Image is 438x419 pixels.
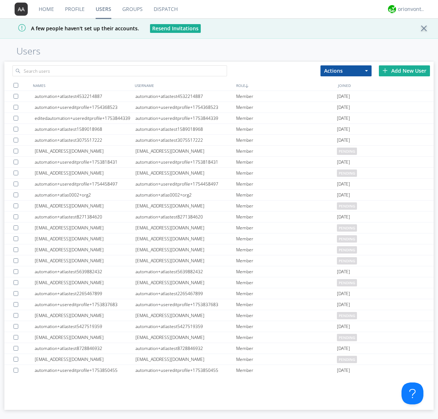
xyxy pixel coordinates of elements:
[135,222,236,233] div: [EMAIL_ADDRESS][DOMAIN_NAME]
[236,233,337,244] div: Member
[236,310,337,321] div: Member
[4,343,434,354] a: automation+atlastest8728846932automation+atlastest8728846932Member[DATE]
[4,266,434,277] a: automation+atlastest5639882432automation+atlastest5639882432Member[DATE]
[35,288,135,299] div: automation+atlastest2265467899
[135,91,236,102] div: automation+atlastest4532214887
[135,190,236,200] div: automation+atlas0002+org2
[135,255,236,266] div: [EMAIL_ADDRESS][DOMAIN_NAME]
[337,135,350,146] span: [DATE]
[135,266,236,277] div: automation+atlastest5639882432
[35,179,135,189] div: automation+usereditprofile+1754458497
[135,310,236,321] div: [EMAIL_ADDRESS][DOMAIN_NAME]
[379,65,430,76] div: Add New User
[236,201,337,211] div: Member
[320,65,372,76] button: Actions
[337,157,350,168] span: [DATE]
[4,201,434,212] a: [EMAIL_ADDRESS][DOMAIN_NAME][EMAIL_ADDRESS][DOMAIN_NAME]Memberpending
[35,91,135,102] div: automation+atlastest4532214887
[337,91,350,102] span: [DATE]
[236,255,337,266] div: Member
[236,299,337,310] div: Member
[337,312,357,319] span: pending
[35,102,135,113] div: automation+usereditprofile+1754368523
[236,91,337,102] div: Member
[135,146,236,156] div: [EMAIL_ADDRESS][DOMAIN_NAME]
[236,321,337,332] div: Member
[135,233,236,244] div: [EMAIL_ADDRESS][DOMAIN_NAME]
[35,168,135,178] div: [EMAIL_ADDRESS][DOMAIN_NAME]
[4,168,434,179] a: [EMAIL_ADDRESS][DOMAIN_NAME][EMAIL_ADDRESS][DOMAIN_NAME]Memberpending
[35,113,135,123] div: editedautomation+usereditprofile+1753844339
[4,233,434,244] a: [EMAIL_ADDRESS][DOMAIN_NAME][EMAIL_ADDRESS][DOMAIN_NAME]Memberpending
[236,212,337,222] div: Member
[5,25,139,32] span: A few people haven't set up their accounts.
[337,343,350,354] span: [DATE]
[35,310,135,321] div: [EMAIL_ADDRESS][DOMAIN_NAME]
[35,343,135,354] div: automation+atlastest8728846932
[135,168,236,178] div: [EMAIL_ADDRESS][DOMAIN_NAME]
[135,288,236,299] div: automation+atlastest2265467899
[35,222,135,233] div: [EMAIL_ADDRESS][DOMAIN_NAME]
[135,321,236,332] div: automation+atlastest5427519359
[236,343,337,354] div: Member
[35,244,135,255] div: [EMAIL_ADDRESS][DOMAIN_NAME]
[35,354,135,365] div: [EMAIL_ADDRESS][DOMAIN_NAME]
[236,135,337,145] div: Member
[4,212,434,222] a: automation+atlastest8271384620automation+atlastest8271384620Member[DATE]
[4,354,434,365] a: [EMAIL_ADDRESS][DOMAIN_NAME][EMAIL_ADDRESS][DOMAIN_NAME]Memberpending
[35,321,135,332] div: automation+atlastest5427519359
[337,190,350,201] span: [DATE]
[35,190,135,200] div: automation+atlas0002+org2
[398,5,425,13] div: orionvontas+atlas+automation+org2
[236,277,337,288] div: Member
[35,299,135,310] div: automation+usereditprofile+1753837683
[4,244,434,255] a: [EMAIL_ADDRESS][DOMAIN_NAME][EMAIL_ADDRESS][DOMAIN_NAME]Memberpending
[12,65,227,76] input: Search users
[4,135,434,146] a: automation+atlastest3075517222automation+atlastest3075517222Member[DATE]
[337,246,357,254] span: pending
[35,124,135,134] div: automation+atlastest1589018968
[35,332,135,343] div: [EMAIL_ADDRESS][DOMAIN_NAME]
[135,212,236,222] div: automation+atlastest8271384620
[337,102,350,113] span: [DATE]
[35,365,135,376] div: automation+usereditprofile+1753850455
[4,299,434,310] a: automation+usereditprofile+1753837683automation+usereditprofile+1753837683Member[DATE]
[337,148,357,155] span: pending
[4,255,434,266] a: [EMAIL_ADDRESS][DOMAIN_NAME][EMAIL_ADDRESS][DOMAIN_NAME]Memberpending
[15,3,28,16] img: 373638.png
[4,146,434,157] a: [EMAIL_ADDRESS][DOMAIN_NAME][EMAIL_ADDRESS][DOMAIN_NAME]Memberpending
[35,201,135,211] div: [EMAIL_ADDRESS][DOMAIN_NAME]
[31,80,133,91] div: NAMES
[35,266,135,277] div: automation+atlastest5639882432
[135,157,236,167] div: automation+usereditprofile+1753818431
[337,113,350,124] span: [DATE]
[337,266,350,277] span: [DATE]
[135,179,236,189] div: automation+usereditprofile+1754458497
[135,135,236,145] div: automation+atlastest3075517222
[135,354,236,365] div: [EMAIL_ADDRESS][DOMAIN_NAME]
[135,277,236,288] div: [EMAIL_ADDRESS][DOMAIN_NAME]
[4,332,434,343] a: [EMAIL_ADDRESS][DOMAIN_NAME][EMAIL_ADDRESS][DOMAIN_NAME]Memberpending
[135,113,236,123] div: automation+usereditprofile+1753844339
[4,277,434,288] a: [EMAIL_ADDRESS][DOMAIN_NAME][EMAIL_ADDRESS][DOMAIN_NAME]Memberpending
[236,365,337,376] div: Member
[35,233,135,244] div: [EMAIL_ADDRESS][DOMAIN_NAME]
[337,179,350,190] span: [DATE]
[236,222,337,233] div: Member
[35,212,135,222] div: automation+atlastest8271384620
[236,288,337,299] div: Member
[135,343,236,354] div: automation+atlastest8728846932
[135,299,236,310] div: automation+usereditprofile+1753837683
[4,288,434,299] a: automation+atlastest2265467899automation+atlastest2265467899Member[DATE]
[135,102,236,113] div: automation+usereditprofile+1754368523
[337,299,350,310] span: [DATE]
[337,356,357,363] span: pending
[337,334,357,341] span: pending
[236,168,337,178] div: Member
[234,80,336,91] div: ROLE
[236,157,337,167] div: Member
[4,365,434,376] a: automation+usereditprofile+1753850455automation+usereditprofile+1753850455Member[DATE]
[236,354,337,365] div: Member
[4,179,434,190] a: automation+usereditprofile+1754458497automation+usereditprofile+1754458497Member[DATE]
[236,266,337,277] div: Member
